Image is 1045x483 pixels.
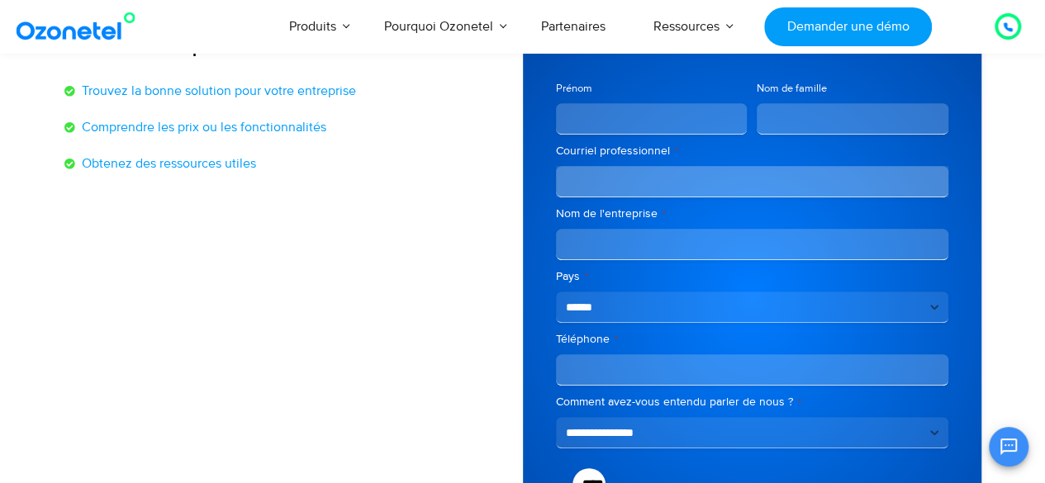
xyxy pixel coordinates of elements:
[556,82,592,95] font: Prénom
[384,18,493,35] font: Pourquoi Ozonetel
[556,332,610,346] font: Téléphone
[82,119,326,135] font: Comprendre les prix ou les fonctionnalités
[556,206,658,220] font: Nom de l'entreprise
[556,395,793,409] font: Comment avez-vous entendu parler de nous ?
[82,83,356,99] font: Trouvez la bonne solution pour votre entreprise
[764,7,932,46] a: Demander une démo
[82,155,256,172] font: Obtenez des ressources utiles
[989,427,1028,466] button: Ouvrir le chat
[653,18,720,35] font: Ressources
[556,269,580,283] font: Pays
[289,18,336,35] font: Produits
[541,18,606,35] font: Partenaires
[556,144,670,158] font: Courriel professionnel
[757,82,827,95] font: Nom de famille
[787,18,910,35] font: Demander une démo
